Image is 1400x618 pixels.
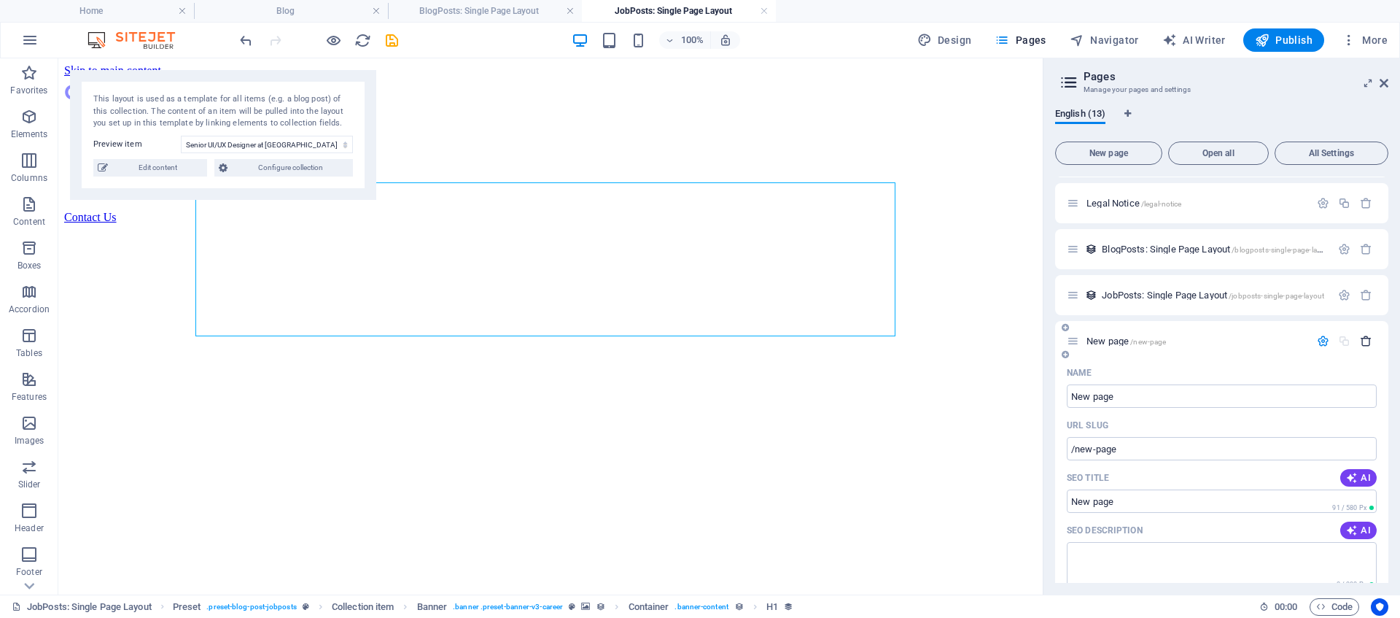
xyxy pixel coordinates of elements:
span: Publish [1255,33,1312,47]
span: 00 00 [1275,598,1297,616]
div: Design (Ctrl+Alt+Y) [911,28,978,52]
p: Tables [16,347,42,359]
button: Click here to leave preview mode and continue editing [324,31,342,49]
p: Favorites [10,85,47,96]
button: All Settings [1275,142,1388,165]
div: Settings [1338,243,1350,255]
button: Code [1310,598,1359,616]
div: Remove [1360,243,1372,255]
p: Content [13,216,45,228]
button: AI [1340,469,1377,487]
div: Settings [1317,197,1329,209]
span: Legal Notice [1086,198,1181,209]
div: This layout is used as a template for all items (e.g. a blog post) of this collection. The conten... [1085,243,1097,255]
div: Settings [1317,335,1329,347]
button: New page [1055,142,1162,165]
i: This element can be bound to a collection field [734,602,744,611]
button: undo [237,31,254,49]
span: /jobposts-single-page-layout [1229,292,1324,300]
button: Pages [989,28,1051,52]
span: Click to select. Double-click to edit [417,598,448,616]
a: Skip to main content [6,6,103,18]
button: Publish [1243,28,1324,52]
p: Images [15,435,44,447]
p: Header [15,522,44,534]
input: The page title in search results and browser tabs [1067,490,1377,513]
span: . banner-content [674,598,728,616]
p: Columns [11,172,47,184]
span: Edit content [112,159,203,177]
div: New page/new-page [1082,336,1310,346]
span: Open all [1175,149,1262,158]
span: /new-page [1130,338,1166,346]
i: Reload page [354,32,371,49]
i: This element can be bound to a collection field [596,602,605,611]
button: reload [354,31,371,49]
h2: Pages [1084,70,1388,83]
label: Last part of the URL for this page [1067,420,1108,431]
div: Legal Notice/legal-notice [1082,198,1310,208]
span: Calculated pixel length in search results [1329,503,1377,513]
i: Undo: Change pages (Ctrl+Z) [238,32,254,49]
div: Remove [1360,289,1372,301]
label: The text in search results and social media [1067,525,1143,536]
div: BlogPosts: Single Page Layout/blogposts-single-page-layout [1097,244,1331,254]
p: Accordion [9,304,50,315]
span: BlogPosts: Single Page Layout [1102,244,1331,255]
i: Save (Ctrl+S) [384,32,400,49]
button: AI [1340,522,1377,539]
i: This element is a customizable preset [303,603,309,611]
div: This layout is used as a template for all items (e.g. a blog post) of this collection. The conten... [93,93,353,130]
i: On resize automatically adjust zoom level to fit chosen device. [719,34,732,47]
span: 91 / 580 Px [1332,504,1366,511]
button: Design [911,28,978,52]
span: 0 / 990 Px [1337,581,1366,588]
span: Click to select. Double-click to edit [766,598,778,616]
button: save [383,31,400,49]
i: This element contains a background [581,603,590,611]
label: Preview item [93,136,181,153]
i: This element is bound to a collection [784,602,793,611]
p: Boxes [17,260,42,271]
span: AI [1346,525,1371,536]
p: Footer [16,566,42,578]
h4: BlogPosts: Single Page Layout [388,3,582,19]
p: Slider [18,479,41,490]
span: AI [1346,472,1371,484]
span: English (13) [1055,105,1105,125]
label: The page title in search results and browser tabs [1067,472,1109,484]
h3: Manage your pages and settings [1084,83,1359,96]
div: This layout is used as a template for all items (e.g. a blog post) of this collection. The conten... [1085,289,1097,301]
span: : [1285,601,1287,612]
p: URL SLUG [1067,420,1108,431]
button: AI Writer [1156,28,1232,52]
span: More [1342,33,1388,47]
span: Configure collection [232,159,349,177]
nav: breadcrumb [173,598,794,616]
span: Pages [995,33,1046,47]
span: Click to select. Double-click to edit [332,598,394,616]
input: Last part of the URL for this page [1067,437,1377,460]
button: Open all [1168,142,1269,165]
p: SEO Description [1067,525,1143,536]
span: Click to select. Double-click to edit [173,598,201,616]
h6: 100% [681,31,704,49]
i: This element is a customizable preset [569,603,575,611]
span: AI Writer [1162,33,1226,47]
span: Design [917,33,972,47]
p: SEO Title [1067,472,1109,484]
span: JobPosts: Single Page Layout [1102,290,1324,301]
button: Configure collection [214,159,353,177]
h4: Blog [194,3,388,19]
span: New page [1062,149,1156,158]
span: New page [1086,336,1166,347]
span: Calculated pixel length in search results [1334,579,1377,590]
h4: JobPosts: Single Page Layout [582,3,776,19]
div: Language Tabs [1055,108,1388,136]
button: 100% [659,31,711,49]
span: . preset-blog-post-jobposts [206,598,296,616]
div: Remove [1360,197,1372,209]
img: Editor Logo [84,31,193,49]
span: Click to select. Double-click to edit [629,598,669,616]
p: Name [1067,367,1092,379]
